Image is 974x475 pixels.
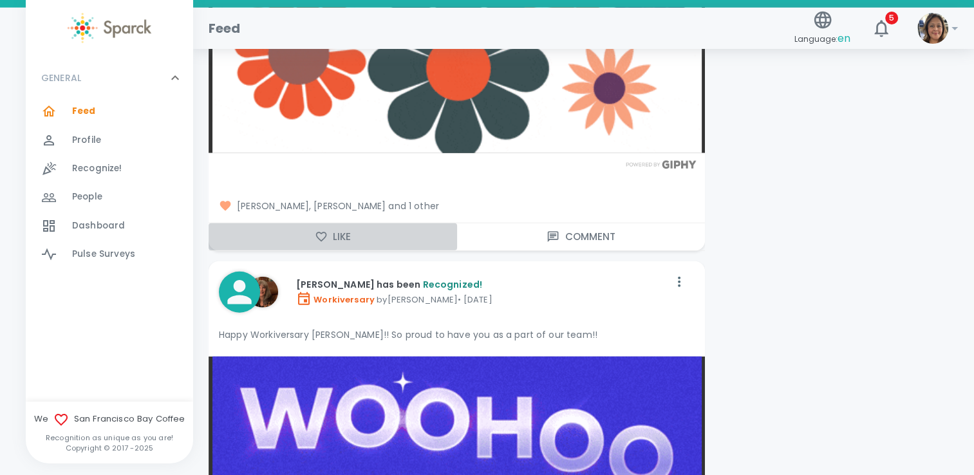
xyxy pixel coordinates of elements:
[26,154,193,183] a: Recognize!
[26,433,193,443] p: Recognition as unique as you are!
[296,293,375,306] span: Workiversary
[794,30,850,48] span: Language:
[219,200,695,212] span: [PERSON_NAME], [PERSON_NAME] and 1 other
[26,412,193,427] span: We San Francisco Bay Coffee
[41,71,81,84] p: GENERAL
[247,277,278,308] img: Picture of Louann VanVoorhis
[422,278,482,291] span: Recognized!
[72,191,102,203] span: People
[26,240,193,268] a: Pulse Surveys
[789,6,856,51] button: Language:en
[72,248,135,261] span: Pulse Surveys
[68,13,151,43] img: Sparck logo
[26,97,193,274] div: GENERAL
[26,183,193,211] a: People
[26,13,193,43] a: Sparck logo
[296,291,669,306] p: by [PERSON_NAME] • [DATE]
[72,134,101,147] span: Profile
[26,126,193,154] a: Profile
[296,278,669,291] p: [PERSON_NAME] has been
[866,13,897,44] button: 5
[623,160,700,169] img: Powered by GIPHY
[26,97,193,126] a: Feed
[26,443,193,453] p: Copyright © 2017 - 2025
[209,223,457,250] button: Like
[209,18,241,39] h1: Feed
[72,219,125,232] span: Dashboard
[26,59,193,97] div: GENERAL
[26,212,193,240] a: Dashboard
[72,105,96,118] span: Feed
[219,328,695,341] p: Happy Workiversary [PERSON_NAME]!! So proud to have you as a part of our team!!
[72,162,122,175] span: Recognize!
[838,31,850,46] span: en
[885,12,898,24] span: 5
[457,223,706,250] button: Comment
[917,13,948,44] img: Picture of Brenda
